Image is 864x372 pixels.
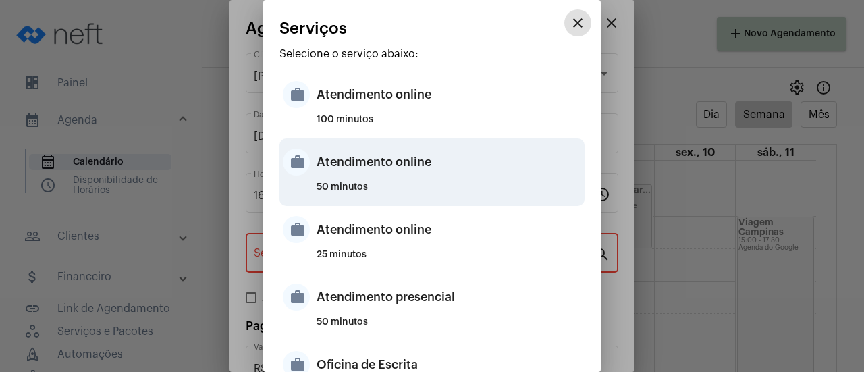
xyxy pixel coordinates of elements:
div: 25 minutos [317,250,581,270]
div: 50 minutos [317,182,581,203]
div: Atendimento presencial [317,277,581,317]
mat-icon: close [570,15,586,31]
mat-icon: work [283,149,310,176]
div: Atendimento online [317,209,581,250]
div: 50 minutos [317,317,581,338]
mat-icon: work [283,81,310,108]
p: Selecione o serviço abaixo: [279,48,585,60]
div: Atendimento online [317,142,581,182]
mat-icon: work [283,284,310,311]
div: Atendimento online [317,74,581,115]
mat-icon: work [283,216,310,243]
div: 100 minutos [317,115,581,135]
span: Serviços [279,20,347,37]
